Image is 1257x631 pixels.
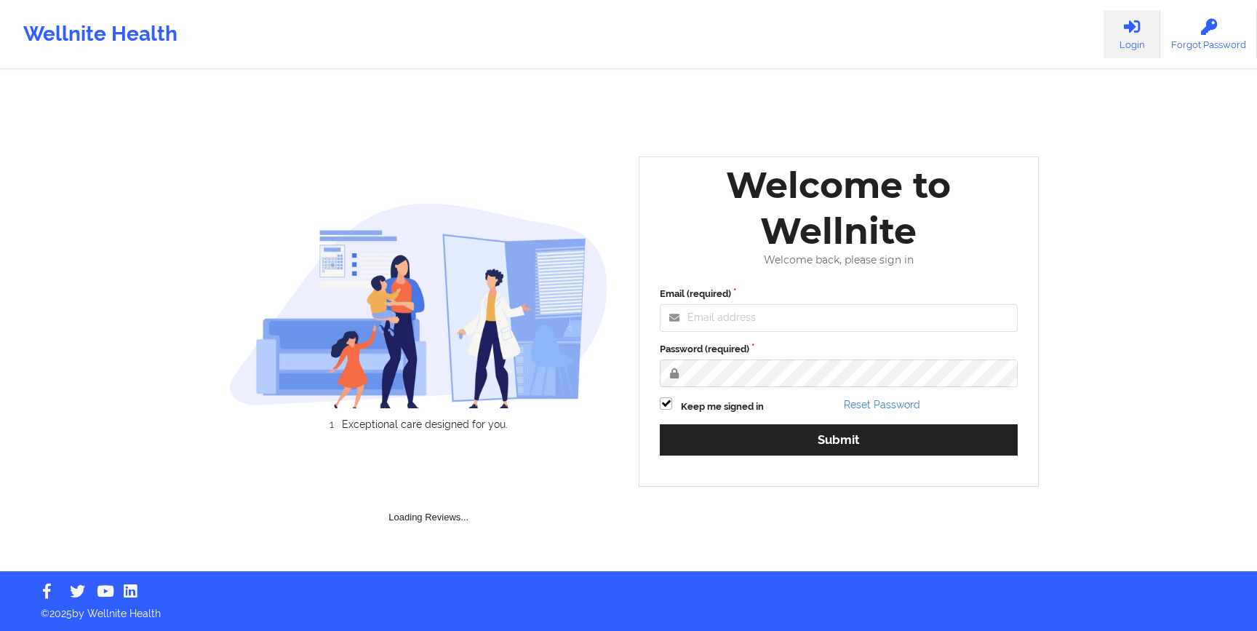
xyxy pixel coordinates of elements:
[844,399,920,410] a: Reset Password
[681,400,764,414] label: Keep me signed in
[660,287,1018,301] label: Email (required)
[229,202,609,408] img: wellnite-auth-hero_200.c722682e.png
[660,304,1018,332] input: Email address
[660,424,1018,456] button: Submit
[229,455,629,525] div: Loading Reviews...
[1160,10,1257,58] a: Forgot Password
[1104,10,1160,58] a: Login
[242,418,608,430] li: Exceptional care designed for you.
[660,342,1018,357] label: Password (required)
[650,254,1028,266] div: Welcome back, please sign in
[31,596,1226,621] p: © 2025 by Wellnite Health
[650,162,1028,254] div: Welcome to Wellnite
